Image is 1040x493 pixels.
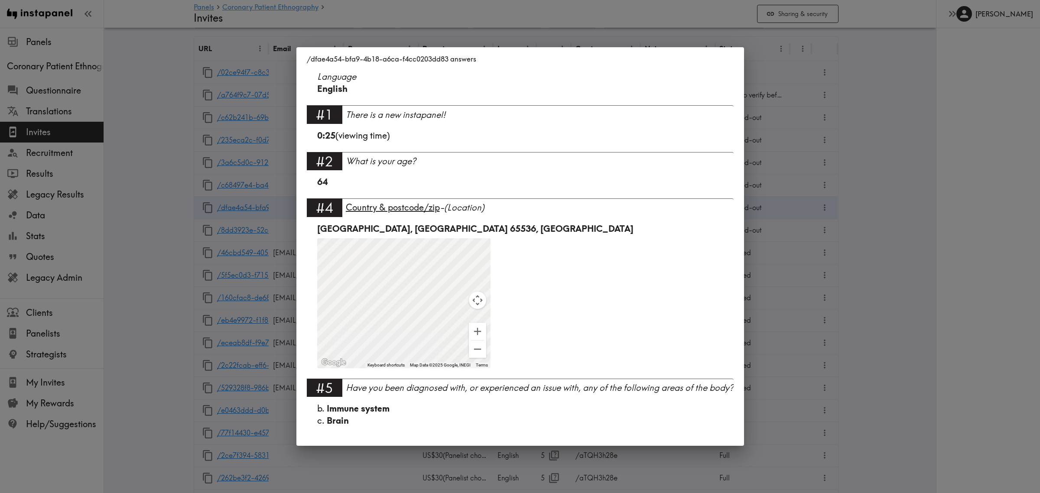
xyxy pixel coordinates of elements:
[346,201,734,214] div: - (Location)
[327,415,349,426] span: Brain
[317,415,723,427] div: c.
[469,323,486,340] button: Zoom in
[319,357,348,368] img: Google
[307,105,734,129] a: #1There is a new instapanel!
[346,155,734,167] div: What is your age?
[307,379,734,402] a: #5Have you been diagnosed with, or experienced an issue with, any of the following areas of the b...
[319,357,348,368] a: Open this area in Google Maps (opens a new window)
[307,198,734,222] a: #4Country & postcode/zip-(Location)
[469,292,486,309] button: Map camera controls
[307,152,734,176] a: #2What is your age?
[317,223,723,235] div: [GEOGRAPHIC_DATA], [GEOGRAPHIC_DATA] 65536, [GEOGRAPHIC_DATA]
[346,382,734,394] div: Have you been diagnosed with, or experienced an issue with, any of the following areas of the body?
[346,202,440,213] span: Country & postcode/zip
[317,83,348,94] span: English
[469,341,486,358] button: Zoom out
[307,152,342,170] div: #2
[346,109,734,121] div: There is a new instapanel!
[296,47,744,71] h2: /dfae4a54-bfa9-4b18-a6ca-f4cc0203dd83 answers
[317,130,723,152] div: (viewing time)
[410,363,471,367] span: Map Data ©2025 Google, INEGI
[317,402,723,415] div: b.
[367,362,405,368] button: Keyboard shortcuts
[317,71,723,83] span: Language
[307,198,342,217] div: #4
[327,403,390,414] span: Immune system
[476,363,488,367] a: Terms (opens in new tab)
[307,379,342,397] div: #5
[317,176,723,198] div: 64
[317,130,335,141] b: 0:25
[307,105,342,123] div: #1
